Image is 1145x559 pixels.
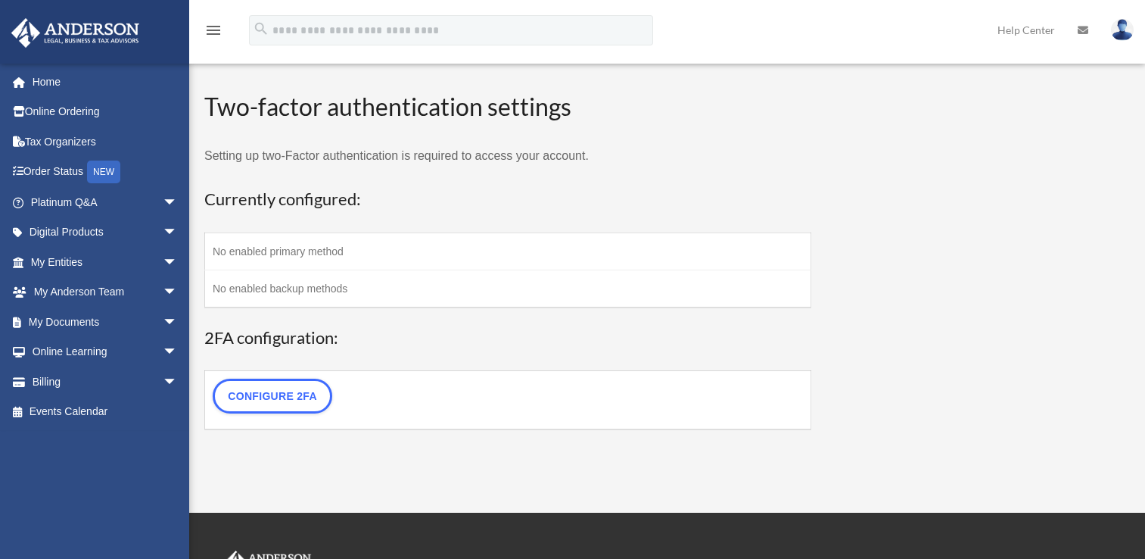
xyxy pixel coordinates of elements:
a: Tax Organizers [11,126,201,157]
img: User Pic [1111,19,1134,41]
a: Order StatusNEW [11,157,201,188]
h3: Currently configured: [204,188,811,211]
span: arrow_drop_down [163,367,193,398]
span: arrow_drop_down [163,217,193,248]
span: arrow_drop_down [163,187,193,218]
img: Anderson Advisors Platinum Portal [7,18,144,48]
span: arrow_drop_down [163,247,193,278]
a: Billingarrow_drop_down [11,367,201,397]
a: menu [204,27,222,39]
i: search [253,20,269,37]
a: Online Ordering [11,97,201,127]
td: No enabled backup methods [205,270,811,308]
h2: Two-factor authentication settings [204,90,811,124]
div: NEW [87,161,120,183]
a: My Entitiesarrow_drop_down [11,247,201,277]
a: Digital Productsarrow_drop_down [11,217,201,248]
a: Platinum Q&Aarrow_drop_down [11,187,201,217]
a: Online Learningarrow_drop_down [11,337,201,367]
a: Events Calendar [11,397,201,427]
td: No enabled primary method [205,233,811,270]
a: Configure 2FA [213,379,332,414]
a: Home [11,67,201,97]
p: Setting up two-Factor authentication is required to access your account. [204,145,811,167]
a: My Documentsarrow_drop_down [11,307,201,337]
span: arrow_drop_down [163,277,193,308]
h3: 2FA configuration: [204,326,811,350]
i: menu [204,21,222,39]
span: arrow_drop_down [163,307,193,338]
span: arrow_drop_down [163,337,193,368]
a: My Anderson Teamarrow_drop_down [11,277,201,308]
